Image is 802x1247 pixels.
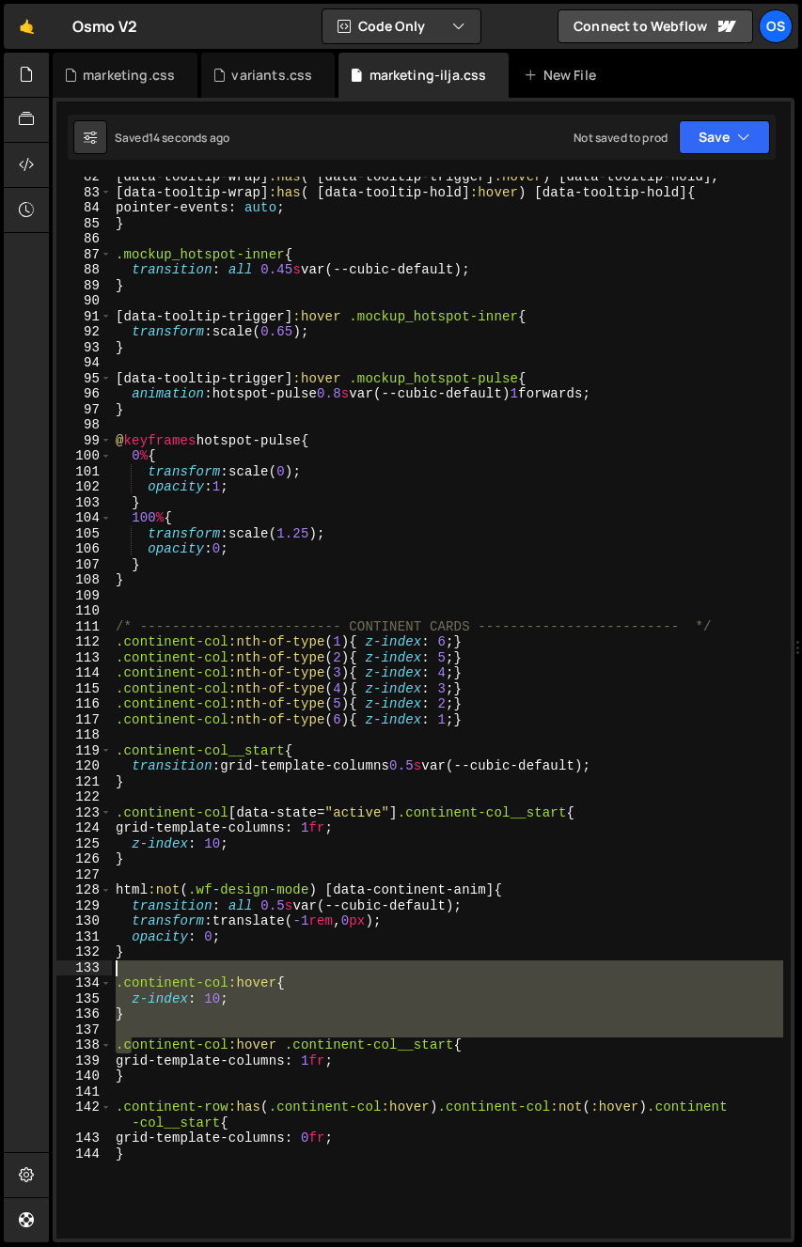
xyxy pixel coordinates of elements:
[56,433,112,449] div: 99
[56,495,112,511] div: 103
[56,882,112,898] div: 128
[56,479,112,495] div: 102
[322,9,480,43] button: Code Only
[56,712,112,728] div: 117
[56,293,112,309] div: 90
[56,526,112,542] div: 105
[56,1022,112,1038] div: 137
[56,541,112,557] div: 106
[56,665,112,681] div: 114
[56,169,112,185] div: 82
[56,619,112,635] div: 111
[149,130,229,146] div: 14 seconds ago
[56,774,112,790] div: 121
[56,727,112,743] div: 118
[56,557,112,573] div: 107
[56,1146,112,1162] div: 144
[56,867,112,883] div: 127
[56,309,112,325] div: 91
[56,913,112,929] div: 130
[370,66,487,85] div: marketing-ilja.css
[56,402,112,418] div: 97
[56,960,112,976] div: 133
[56,386,112,402] div: 96
[56,464,112,480] div: 101
[56,681,112,697] div: 115
[56,991,112,1007] div: 135
[56,216,112,232] div: 85
[524,66,603,85] div: New File
[56,1130,112,1146] div: 143
[56,278,112,294] div: 89
[56,975,112,991] div: 134
[56,898,112,914] div: 129
[56,696,112,712] div: 116
[56,805,112,821] div: 123
[56,758,112,774] div: 120
[759,9,793,43] a: Os
[231,66,312,85] div: variants.css
[56,1037,112,1053] div: 138
[115,130,229,146] div: Saved
[56,247,112,263] div: 87
[4,4,50,49] a: 🤙
[56,944,112,960] div: 132
[56,324,112,340] div: 92
[56,371,112,387] div: 95
[72,15,137,38] div: Osmo V2
[679,120,770,154] button: Save
[56,231,112,247] div: 86
[56,650,112,666] div: 113
[56,355,112,371] div: 94
[56,185,112,201] div: 83
[56,262,112,278] div: 88
[56,603,112,619] div: 110
[56,743,112,759] div: 119
[56,929,112,945] div: 131
[56,200,112,216] div: 84
[558,9,753,43] a: Connect to Webflow
[56,1053,112,1069] div: 139
[56,789,112,805] div: 122
[83,66,175,85] div: marketing.css
[56,417,112,433] div: 98
[56,836,112,852] div: 125
[56,1006,112,1022] div: 136
[56,820,112,836] div: 124
[56,510,112,526] div: 104
[56,1068,112,1084] div: 140
[56,1099,112,1130] div: 142
[56,851,112,867] div: 126
[56,634,112,650] div: 112
[56,448,112,464] div: 100
[56,340,112,356] div: 93
[574,130,668,146] div: Not saved to prod
[56,572,112,588] div: 108
[56,1084,112,1100] div: 141
[56,588,112,604] div: 109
